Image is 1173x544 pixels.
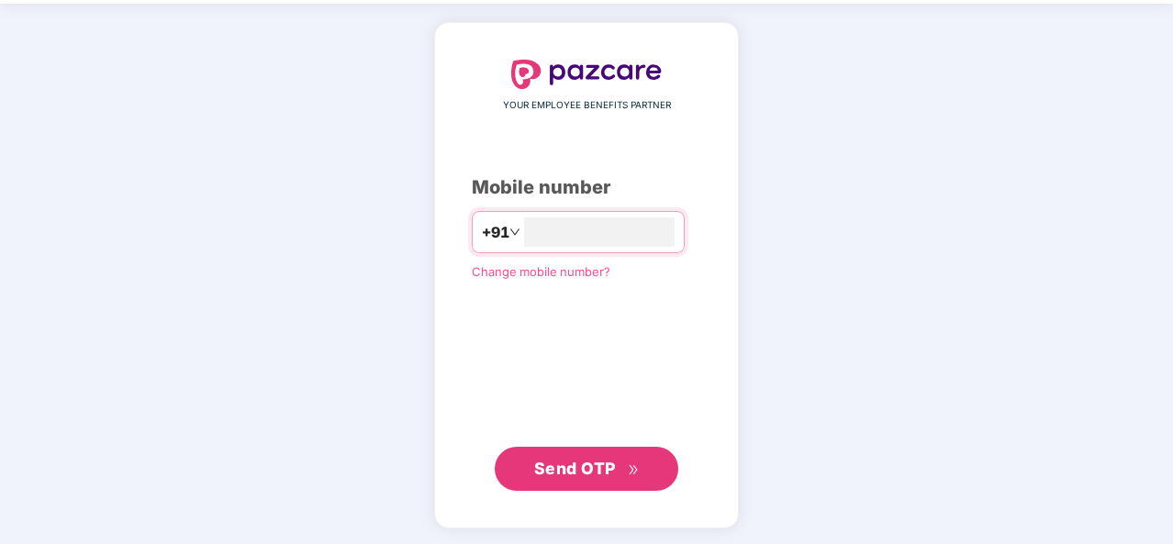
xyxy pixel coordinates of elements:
[503,98,671,113] span: YOUR EMPLOYEE BENEFITS PARTNER
[472,173,701,202] div: Mobile number
[495,447,678,491] button: Send OTPdouble-right
[482,221,509,244] span: +91
[628,464,640,476] span: double-right
[509,227,520,238] span: down
[472,264,610,279] a: Change mobile number?
[511,60,662,89] img: logo
[534,459,616,478] span: Send OTP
